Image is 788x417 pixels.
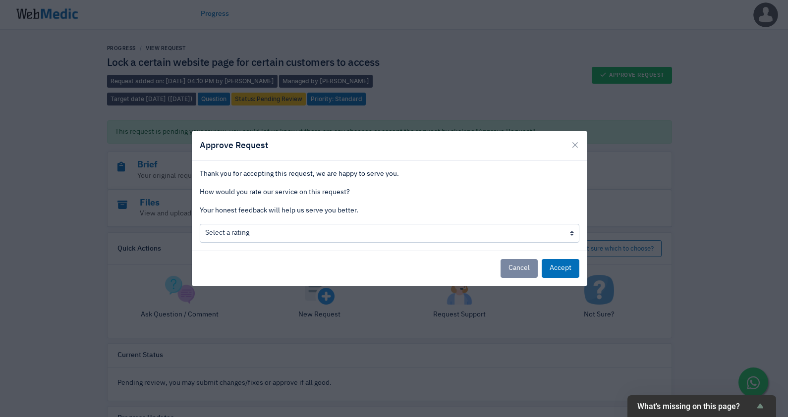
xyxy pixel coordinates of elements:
[200,187,579,198] p: How would you rate our service on this request?
[542,259,579,278] button: Accept
[637,400,766,412] button: Show survey - What's missing on this page?
[200,139,268,152] h5: Approve Request
[637,402,754,411] span: What's missing on this page?
[501,259,538,278] button: Cancel
[200,206,579,216] p: Your honest feedback will help us serve you better.
[571,138,579,152] span: ×
[200,169,579,179] p: Thank you for accepting this request, we are happy to serve you.
[563,131,587,159] button: Close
